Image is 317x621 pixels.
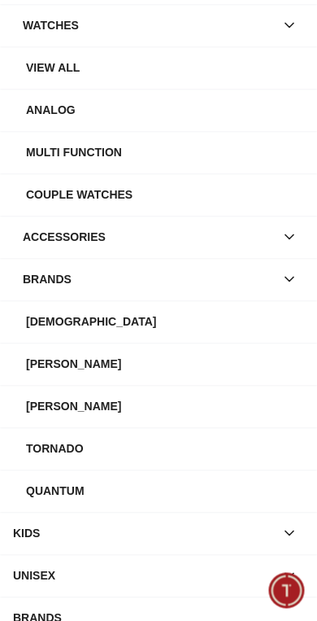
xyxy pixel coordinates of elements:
[13,518,275,548] div: KIDS
[13,561,275,590] div: UNISEX
[23,11,275,40] div: Watches
[26,53,304,82] div: View all
[26,349,304,378] div: [PERSON_NAME]
[269,573,305,609] div: Chat Widget
[26,391,304,421] div: [PERSON_NAME]
[23,222,275,251] div: Accessories
[23,265,275,294] div: Brands
[26,476,304,505] div: Quantum
[26,180,304,209] div: Couple Watches
[26,434,304,463] div: Tornado
[26,138,304,167] div: Multi Function
[26,307,304,336] div: [DEMOGRAPHIC_DATA]
[26,95,304,125] div: Analog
